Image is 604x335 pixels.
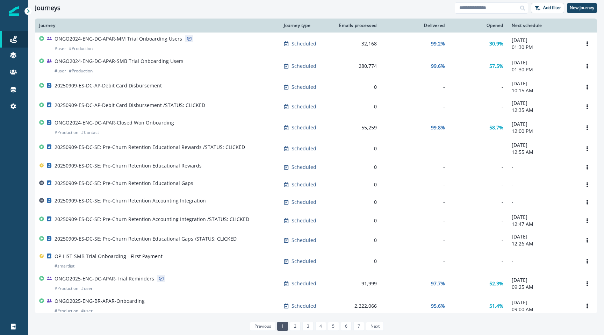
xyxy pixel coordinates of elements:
[582,61,593,71] button: Options
[512,277,573,284] p: [DATE]
[512,66,573,73] p: 01:30 PM
[489,63,503,70] p: 57.5%
[292,124,316,131] p: Scheduled
[512,181,573,188] p: -
[512,121,573,128] p: [DATE]
[55,285,78,292] p: # Production
[292,63,316,70] p: Scheduled
[512,233,573,240] p: [DATE]
[55,119,174,126] p: ONGO2024-ENG-DC-APAR-Closed Won Onboarding
[385,181,445,188] div: -
[453,217,503,224] div: -
[55,144,245,151] p: 20250909-ES-DC-SE: Pre-Churn Retention Educational Rewards /STATUS: CLICKED
[512,258,573,265] p: -
[582,215,593,226] button: Options
[55,263,74,270] p: # smartlist
[35,33,597,55] a: ONGO2024-ENG-DC-APAR-MM Trial Onboarding Users#user#ProductionScheduled32,16899.2%30.9%[DATE]01:3...
[35,272,597,295] a: ONGO2025-ENG-DC-APAR-Trial Reminders#Production#userScheduled91,99997.7%52.3%[DATE]09:25 AMOptions
[366,322,383,331] a: Next page
[336,103,377,110] div: 0
[431,302,445,309] p: 95.6%
[385,84,445,91] div: -
[336,164,377,171] div: 0
[489,280,503,287] p: 52.3%
[35,250,597,272] a: OP-LIST-SMB Trial Onboarding - First Payment#smartlistScheduled0---Options
[512,107,573,114] p: 12:35 AM
[35,116,597,139] a: ONGO2024-ENG-DC-APAR-Closed Won Onboarding#Production#ContactScheduled55,25999.8%58.7%[DATE]12:00...
[292,164,316,171] p: Scheduled
[582,179,593,190] button: Options
[512,240,573,247] p: 12:26 AM
[570,5,594,10] p: New journey
[55,45,66,52] p: # user
[582,101,593,112] button: Options
[512,149,573,156] p: 12:55 AM
[453,103,503,110] div: -
[431,63,445,70] p: 99.6%
[292,237,316,244] p: Scheduled
[292,181,316,188] p: Scheduled
[336,217,377,224] div: 0
[453,164,503,171] div: -
[385,258,445,265] div: -
[582,301,593,311] button: Options
[277,322,288,331] a: Page 1 is your current page
[290,322,301,331] a: Page 2
[336,237,377,244] div: 0
[81,307,93,314] p: # user
[512,199,573,206] p: -
[55,275,154,282] p: ONGO2025-ENG-DC-APAR-Trial Reminders
[512,306,573,313] p: 09:00 AM
[292,217,316,224] p: Scheduled
[582,278,593,289] button: Options
[512,214,573,221] p: [DATE]
[292,84,316,91] p: Scheduled
[336,63,377,70] div: 280,774
[336,199,377,206] div: 0
[292,40,316,47] p: Scheduled
[292,258,316,265] p: Scheduled
[39,23,275,28] div: Journey
[512,142,573,149] p: [DATE]
[453,84,503,91] div: -
[302,322,313,331] a: Page 3
[35,97,597,116] a: 20250909-ES-DC-AP-Debit Card Disbursement /STATUS: CLICKEDScheduled0--[DATE]12:35 AMOptions
[512,299,573,306] p: [DATE]
[292,280,316,287] p: Scheduled
[292,103,316,110] p: Scheduled
[315,322,326,331] a: Page 4
[336,40,377,47] div: 32,168
[292,302,316,309] p: Scheduled
[512,128,573,135] p: 12:00 PM
[512,284,573,291] p: 09:25 AM
[35,77,597,97] a: 20250909-ES-DC-AP-Debit Card DisbursementScheduled0--[DATE]10:15 AMOptions
[385,103,445,110] div: -
[531,3,564,13] button: Add filter
[512,80,573,87] p: [DATE]
[453,181,503,188] div: -
[341,322,352,331] a: Page 6
[248,322,383,331] ul: Pagination
[567,3,597,13] button: New journey
[453,237,503,244] div: -
[582,122,593,133] button: Options
[489,302,503,309] p: 51.4%
[55,235,237,242] p: 20250909-ES-DC-SE: Pre-Churn Retention Educational Gaps /STATUS: CLICKED
[582,143,593,154] button: Options
[35,176,597,193] a: 20250909-ES-DC-SE: Pre-Churn Retention Educational GapsScheduled0---Options
[385,164,445,171] div: -
[55,162,202,169] p: 20250909-ES-DC-SE: Pre-Churn Retention Educational Rewards
[55,35,182,42] p: ONGO2024-ENG-DC-APAR-MM Trial Onboarding Users
[489,124,503,131] p: 58.7%
[512,23,573,28] div: Next schedule
[385,23,445,28] div: Delivered
[69,45,93,52] p: # Production
[336,302,377,309] div: 2,222,066
[35,139,597,158] a: 20250909-ES-DC-SE: Pre-Churn Retention Educational Rewards /STATUS: CLICKEDScheduled0--[DATE]12:5...
[512,100,573,107] p: [DATE]
[353,322,364,331] a: Page 7
[55,180,193,187] p: 20250909-ES-DC-SE: Pre-Churn Retention Educational Gaps
[55,102,205,109] p: 20250909-ES-DC-AP-Debit Card Disbursement /STATUS: CLICKED
[453,145,503,152] div: -
[35,211,597,230] a: 20250909-ES-DC-SE: Pre-Churn Retention Accounting Integration /STATUS: CLICKEDScheduled0--[DATE]1...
